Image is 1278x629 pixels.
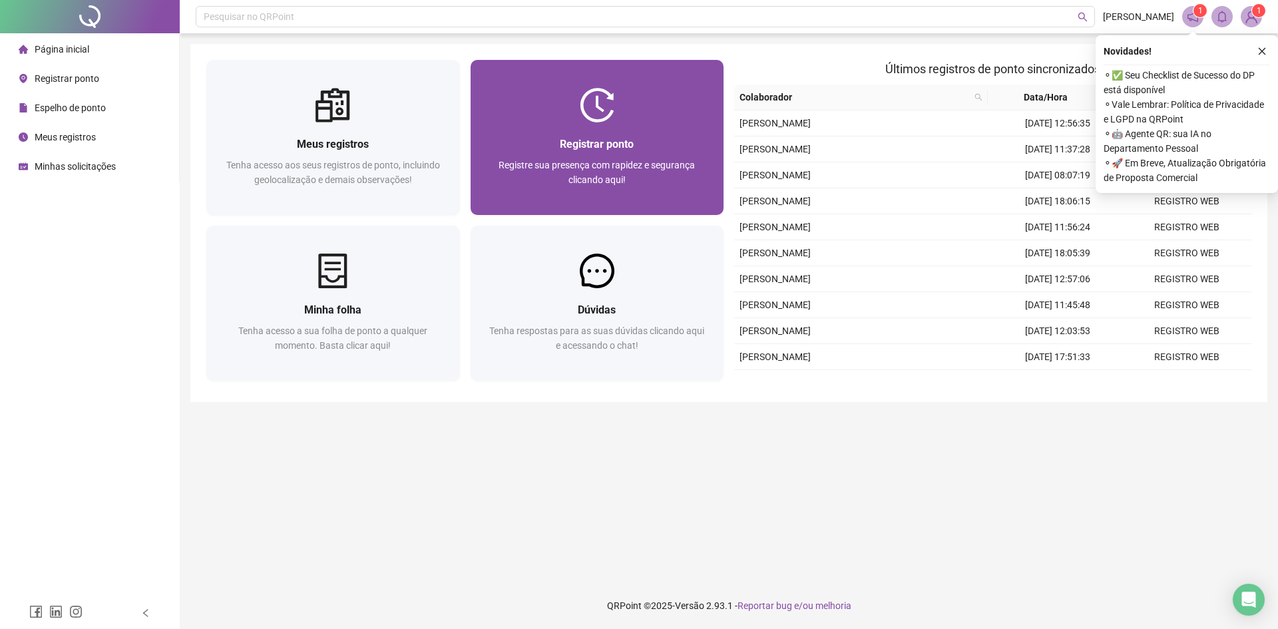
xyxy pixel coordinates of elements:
span: Registrar ponto [560,138,634,150]
span: [PERSON_NAME] [740,222,811,232]
span: Tenha acesso aos seus registros de ponto, incluindo geolocalização e demais observações! [226,160,440,185]
td: [DATE] 17:51:33 [993,344,1122,370]
span: [PERSON_NAME] [740,144,811,154]
img: 84494 [1241,7,1261,27]
span: Reportar bug e/ou melhoria [738,600,851,611]
span: notification [1187,11,1199,23]
td: REGISTRO WEB [1122,240,1251,266]
span: [PERSON_NAME] [1103,9,1174,24]
td: [DATE] 12:03:53 [993,318,1122,344]
span: home [19,45,28,54]
span: Data/Hora [993,90,1099,105]
div: Open Intercom Messenger [1233,584,1265,616]
span: [PERSON_NAME] [740,248,811,258]
td: REGISTRO WEB [1122,318,1251,344]
span: Espelho de ponto [35,103,106,113]
td: REGISTRO WEB [1122,344,1251,370]
td: REGISTRO WEB [1122,266,1251,292]
td: [DATE] 12:55:09 [993,370,1122,396]
td: [DATE] 18:05:39 [993,240,1122,266]
td: REGISTRO WEB [1122,370,1251,396]
span: schedule [19,162,28,171]
a: Meus registrosTenha acesso aos seus registros de ponto, incluindo geolocalização e demais observa... [206,60,460,215]
span: instagram [69,605,83,618]
span: Tenha acesso a sua folha de ponto a qualquer momento. Basta clicar aqui! [238,325,427,351]
span: [PERSON_NAME] [740,170,811,180]
span: bell [1216,11,1228,23]
span: search [974,93,982,101]
span: ⚬ 🤖 Agente QR: sua IA no Departamento Pessoal [1104,126,1270,156]
span: left [141,608,150,618]
td: REGISTRO WEB [1122,188,1251,214]
span: Tenha respostas para as suas dúvidas clicando aqui e acessando o chat! [489,325,704,351]
footer: QRPoint © 2025 - 2.93.1 - [180,582,1278,629]
span: Novidades ! [1104,44,1152,59]
td: [DATE] 08:07:19 [993,162,1122,188]
td: [DATE] 11:45:48 [993,292,1122,318]
span: Meus registros [35,132,96,142]
span: Registrar ponto [35,73,99,84]
span: [PERSON_NAME] [740,300,811,310]
span: [PERSON_NAME] [740,274,811,284]
td: REGISTRO WEB [1122,214,1251,240]
a: Minha folhaTenha acesso a sua folha de ponto a qualquer momento. Basta clicar aqui! [206,226,460,381]
span: Minhas solicitações [35,161,116,172]
span: ⚬ Vale Lembrar: Política de Privacidade e LGPD na QRPoint [1104,97,1270,126]
span: Página inicial [35,44,89,55]
span: Últimos registros de ponto sincronizados [885,62,1100,76]
span: facebook [29,605,43,618]
span: [PERSON_NAME] [740,196,811,206]
td: REGISTRO WEB [1122,292,1251,318]
span: [PERSON_NAME] [740,351,811,362]
span: close [1257,47,1267,56]
span: ⚬ 🚀 Em Breve, Atualização Obrigatória de Proposta Comercial [1104,156,1270,185]
span: 1 [1257,6,1261,15]
span: linkedin [49,605,63,618]
sup: 1 [1193,4,1207,17]
span: search [1078,12,1088,22]
span: file [19,103,28,112]
span: [PERSON_NAME] [740,118,811,128]
span: Dúvidas [578,304,616,316]
span: search [972,87,985,107]
sup: Atualize o seu contato no menu Meus Dados [1252,4,1265,17]
td: [DATE] 11:37:28 [993,136,1122,162]
th: Data/Hora [988,85,1115,110]
span: Versão [675,600,704,611]
span: Colaborador [740,90,969,105]
span: Meus registros [297,138,369,150]
span: [PERSON_NAME] [740,325,811,336]
a: DúvidasTenha respostas para as suas dúvidas clicando aqui e acessando o chat! [471,226,724,381]
span: Registre sua presença com rapidez e segurança clicando aqui! [499,160,695,185]
span: Minha folha [304,304,361,316]
span: environment [19,74,28,83]
span: clock-circle [19,132,28,142]
a: Registrar pontoRegistre sua presença com rapidez e segurança clicando aqui! [471,60,724,215]
span: 1 [1198,6,1203,15]
td: [DATE] 11:56:24 [993,214,1122,240]
td: [DATE] 12:56:35 [993,110,1122,136]
td: [DATE] 12:57:06 [993,266,1122,292]
span: ⚬ ✅ Seu Checklist de Sucesso do DP está disponível [1104,68,1270,97]
td: [DATE] 18:06:15 [993,188,1122,214]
